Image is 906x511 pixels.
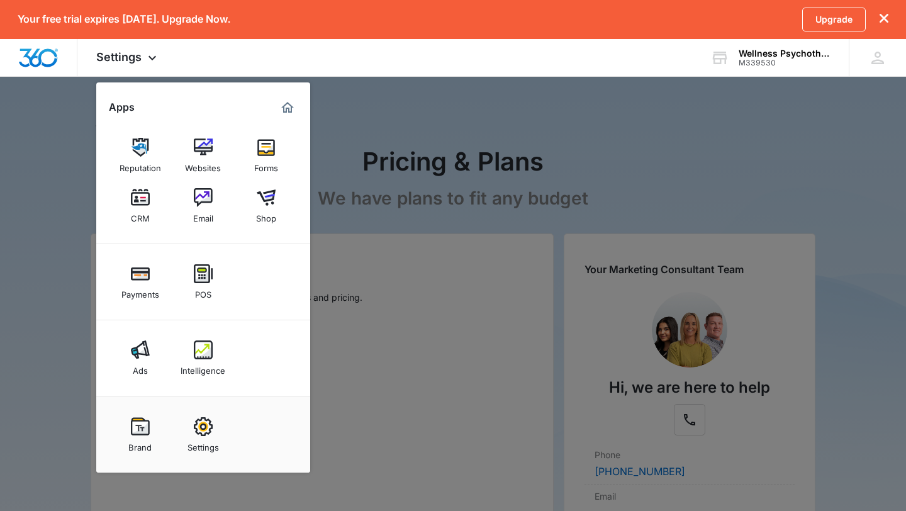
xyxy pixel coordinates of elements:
div: Forms [254,157,278,173]
div: Websites [185,157,221,173]
div: Intelligence [181,359,225,376]
a: Brand [116,411,164,459]
h2: Apps [109,101,135,113]
button: dismiss this dialog [880,13,888,25]
div: account name [739,48,830,59]
a: Marketing 360® Dashboard [277,98,298,118]
a: Payments [116,258,164,306]
a: Intelligence [179,334,227,382]
p: Your free trial expires [DATE]. Upgrade Now. [18,13,230,25]
a: POS [179,258,227,306]
div: CRM [131,207,150,223]
div: POS [195,283,211,300]
div: account id [739,59,830,67]
a: CRM [116,182,164,230]
a: Settings [179,411,227,459]
a: Reputation [116,132,164,179]
div: Email [193,207,213,223]
a: Forms [242,132,290,179]
div: Settings [77,39,179,76]
span: Settings [96,50,142,64]
a: Shop [242,182,290,230]
a: Email [179,182,227,230]
div: Ads [133,359,148,376]
div: Payments [121,283,159,300]
div: Shop [256,207,276,223]
a: Upgrade [802,8,866,31]
div: Settings [187,436,219,452]
a: Ads [116,334,164,382]
a: Websites [179,132,227,179]
div: Brand [128,436,152,452]
div: Reputation [120,157,161,173]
